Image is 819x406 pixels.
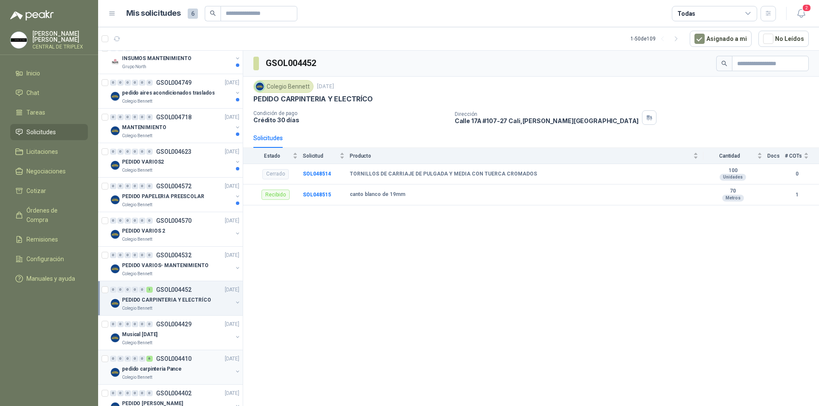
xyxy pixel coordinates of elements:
[146,183,153,189] div: 0
[110,160,120,170] img: Company Logo
[139,390,145,396] div: 0
[225,79,239,87] p: [DATE]
[110,287,116,293] div: 0
[156,218,192,224] p: GSOL004570
[303,171,331,177] b: SOL048514
[110,147,241,174] a: 0 0 0 0 0 0 GSOL004623[DATE] Company LogoPEDIDO VARIOS2Colegio Bennett
[225,389,239,397] p: [DATE]
[110,43,241,70] a: 0 0 0 0 0 0 GSOL005110[DATE] Company LogoINSUMOS MANTENIMIENTOGrupo North
[26,69,40,78] span: Inicio
[303,148,350,164] th: Solicitud
[126,7,181,20] h1: Mis solicitudes
[146,356,153,362] div: 6
[139,218,145,224] div: 0
[139,80,145,86] div: 0
[26,274,75,283] span: Manuales y ayuda
[122,227,165,235] p: PEDIDO VARIOS 2
[110,149,116,155] div: 0
[26,147,58,156] span: Licitaciones
[785,191,809,199] b: 1
[32,31,88,43] p: [PERSON_NAME] [PERSON_NAME]
[146,114,153,120] div: 0
[132,183,138,189] div: 0
[10,104,88,121] a: Tareas
[117,149,124,155] div: 0
[125,183,131,189] div: 0
[243,148,303,164] th: Estado
[225,217,239,225] p: [DATE]
[10,163,88,179] a: Negociaciones
[225,113,239,121] p: [DATE]
[117,114,124,120] div: 0
[117,321,124,327] div: 0
[350,153,691,159] span: Producto
[156,45,192,51] p: GSOL005110
[32,44,88,49] p: CENTRAL DE TRIPLEX
[10,251,88,267] a: Configuración
[110,216,241,243] a: 0 0 0 0 0 0 GSOL004570[DATE] Company LogoPEDIDO VARIOS 2Colegio Bennett
[26,108,45,117] span: Tareas
[26,186,46,196] span: Cotizar
[156,149,192,155] p: GSOL004623
[139,321,145,327] div: 0
[122,55,191,63] p: INSUMOS MANTENIMIENTO
[139,183,145,189] div: 0
[122,262,209,270] p: PEDIDO VARIOS- MANTENIMIENTO
[132,218,138,224] div: 0
[132,287,138,293] div: 0
[132,321,138,327] div: 0
[225,148,239,156] p: [DATE]
[802,4,811,12] span: 2
[188,9,198,19] span: 6
[690,31,752,47] button: Asignado a mi
[122,167,152,174] p: Colegio Bennett
[110,298,120,308] img: Company Logo
[10,144,88,160] a: Licitaciones
[785,170,809,178] b: 0
[110,126,120,136] img: Company Logo
[122,236,152,243] p: Colegio Bennett
[122,193,204,201] p: PEDIDO PAPELERIA PREESCOLAR
[758,31,809,47] button: No Leídos
[156,390,192,396] p: GSOL004402
[122,340,152,346] p: Colegio Bennett
[122,365,182,373] p: pedido carpinteria Pance
[703,167,762,174] b: 100
[110,114,116,120] div: 0
[703,188,762,195] b: 70
[146,80,153,86] div: 0
[455,117,639,124] p: Calle 17A #107-27 Cali , [PERSON_NAME][GEOGRAPHIC_DATA]
[110,356,116,362] div: 0
[703,153,755,159] span: Cantidad
[350,171,537,178] b: TORNILLOS DE CARRIAJE DE PULGADA Y MEDIA CON TUERCA CROMADOS
[253,133,283,143] div: Solicitudes
[146,149,153,155] div: 0
[785,153,802,159] span: # COTs
[10,202,88,228] a: Órdenes de Compra
[225,251,239,259] p: [DATE]
[110,367,120,377] img: Company Logo
[722,195,744,202] div: Metros
[110,181,241,208] a: 0 0 0 0 0 0 GSOL004572[DATE] Company LogoPEDIDO PAPELERIA PREESCOLARColegio Bennett
[26,127,56,137] span: Solicitudes
[139,114,145,120] div: 0
[139,149,145,155] div: 0
[146,390,153,396] div: 0
[253,110,448,116] p: Condición de pago
[266,57,317,70] h3: GSOL004452
[132,356,138,362] div: 0
[110,333,120,343] img: Company Logo
[125,390,131,396] div: 0
[225,320,239,328] p: [DATE]
[110,229,120,239] img: Company Logo
[125,80,131,86] div: 0
[122,132,152,139] p: Colegio Bennett
[139,356,145,362] div: 0
[125,218,131,224] div: 0
[10,85,88,101] a: Chat
[156,80,192,86] p: GSOL004749
[117,252,124,258] div: 0
[720,174,746,181] div: Unidades
[110,250,241,277] a: 0 0 0 0 0 0 GSOL004532[DATE] Company LogoPEDIDO VARIOS- MANTENIMIENTOColegio Bennett
[350,191,405,198] b: canto blanco de 19mm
